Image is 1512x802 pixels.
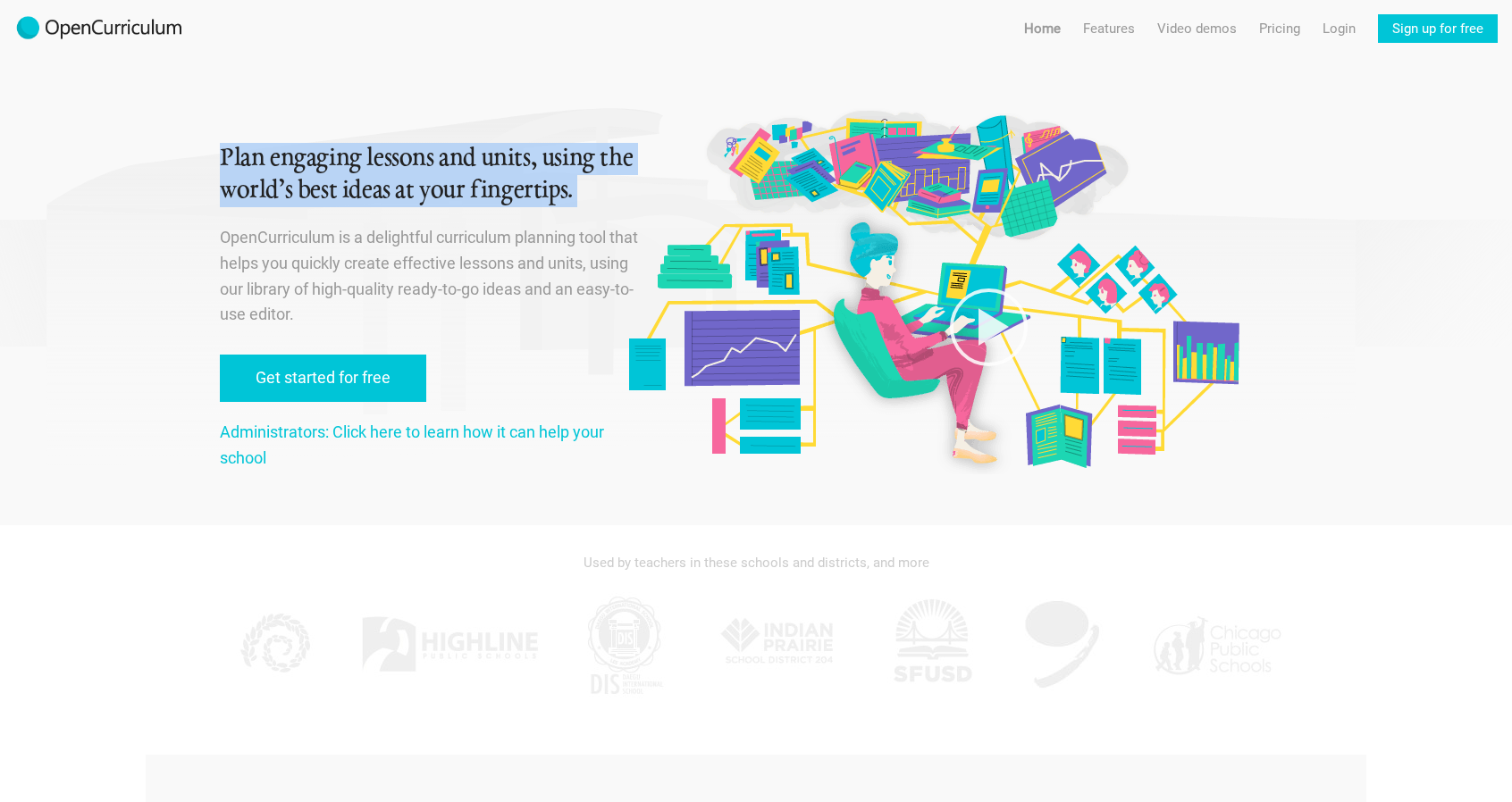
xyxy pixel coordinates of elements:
img: AGK.jpg [1018,591,1107,698]
img: Original illustration by Malisa Suchanya, Oakland, CA (malisasuchanya.com) [622,107,1244,474]
a: Video demos [1157,14,1237,43]
a: Features [1083,14,1135,43]
a: Administrators: Click here to learn how it can help your school [220,422,604,467]
img: DIS.jpg [580,591,669,698]
img: SFUSD.jpg [887,591,977,698]
img: Highline.jpg [360,591,539,698]
div: Used by teachers in these schools and districts, and more [220,543,1292,582]
img: CPS.jpg [1149,591,1283,698]
a: Pricing [1259,14,1300,43]
a: Login [1323,14,1356,43]
img: KPPCS.jpg [229,591,318,698]
a: Get started for free [220,355,426,402]
p: OpenCurriculum is a delightful curriculum planning tool that helps you quickly create effective l... [220,225,642,328]
a: Home [1024,14,1061,43]
a: Sign up for free [1378,14,1498,43]
img: 2017-logo-m.png [14,14,184,43]
img: IPSD.jpg [711,591,845,698]
h1: Plan engaging lessons and units, using the world’s best ideas at your fingertips. [220,143,642,207]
